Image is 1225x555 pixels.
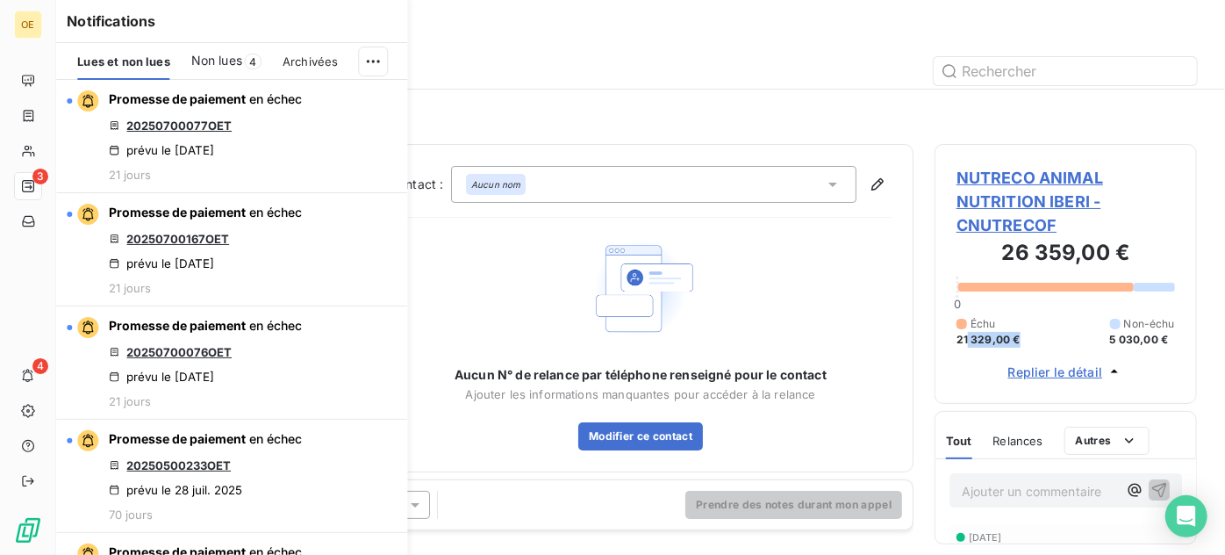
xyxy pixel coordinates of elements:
[956,237,1175,272] h3: 26 359,00 €
[956,332,1021,348] span: 21 329,00 €
[109,370,214,384] div: prévu le [DATE]
[249,318,302,333] span: en échec
[56,80,407,193] button: Promesse de paiement en échec20250700077OETprévu le [DATE]21 jours
[56,306,407,420] button: Promesse de paiement en échec20250700076OETprévu le [DATE]21 jours
[14,516,42,544] img: Logo LeanPay
[465,387,815,401] span: Ajouter les informations manquantes pour accéder à la relance
[56,420,407,533] button: Promesse de paiement en échec20250500233OETprévu le 28 juil. 202570 jours
[109,143,214,157] div: prévu le [DATE]
[126,345,232,359] a: 20250700076OET
[14,11,42,39] div: OE
[244,54,261,69] span: 4
[685,491,902,519] button: Prendre des notes durant mon appel
[578,422,703,450] button: Modifier ce contact
[56,193,407,306] button: Promesse de paiement en échec20250700167OETprévu le [DATE]21 jours
[109,483,242,497] div: prévu le 28 juil. 2025
[934,57,1197,85] input: Rechercher
[109,394,151,408] span: 21 jours
[109,508,153,522] span: 70 jours
[993,434,1043,448] span: Relances
[109,281,151,295] span: 21 jours
[1064,427,1150,455] button: Autres
[109,431,246,446] span: Promesse de paiement
[1124,316,1175,332] span: Non-échu
[954,297,961,311] span: 0
[109,318,246,333] span: Promesse de paiement
[969,532,1002,543] span: [DATE]
[1165,495,1207,537] div: Open Intercom Messenger
[126,119,232,133] a: 20250700077OET
[32,169,48,184] span: 3
[971,316,996,332] span: Échu
[1003,362,1129,382] button: Replier le détail
[1008,363,1103,381] span: Replier le détail
[584,232,697,345] img: Empty state
[77,54,169,68] span: Lues et non lues
[283,54,338,68] span: Archivées
[956,166,1175,237] span: NUTRECO ANIMAL NUTRITION IBERI - CNUTRECOF
[390,176,451,193] label: Contact :
[249,91,302,106] span: en échec
[1110,332,1169,348] span: 5 030,00 €
[109,256,214,270] div: prévu le [DATE]
[109,91,246,106] span: Promesse de paiement
[471,178,520,191] em: Aucun nom
[109,168,151,182] span: 21 jours
[67,11,397,32] h6: Notifications
[249,205,302,220] span: en échec
[455,366,827,384] span: Aucun N° de relance par téléphone renseigné pour le contact
[249,431,302,446] span: en échec
[191,52,242,69] span: Non lues
[126,232,229,246] a: 20250700167OET
[32,358,48,374] span: 4
[126,458,231,472] a: 20250500233OET
[946,434,972,448] span: Tout
[109,205,246,220] span: Promesse de paiement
